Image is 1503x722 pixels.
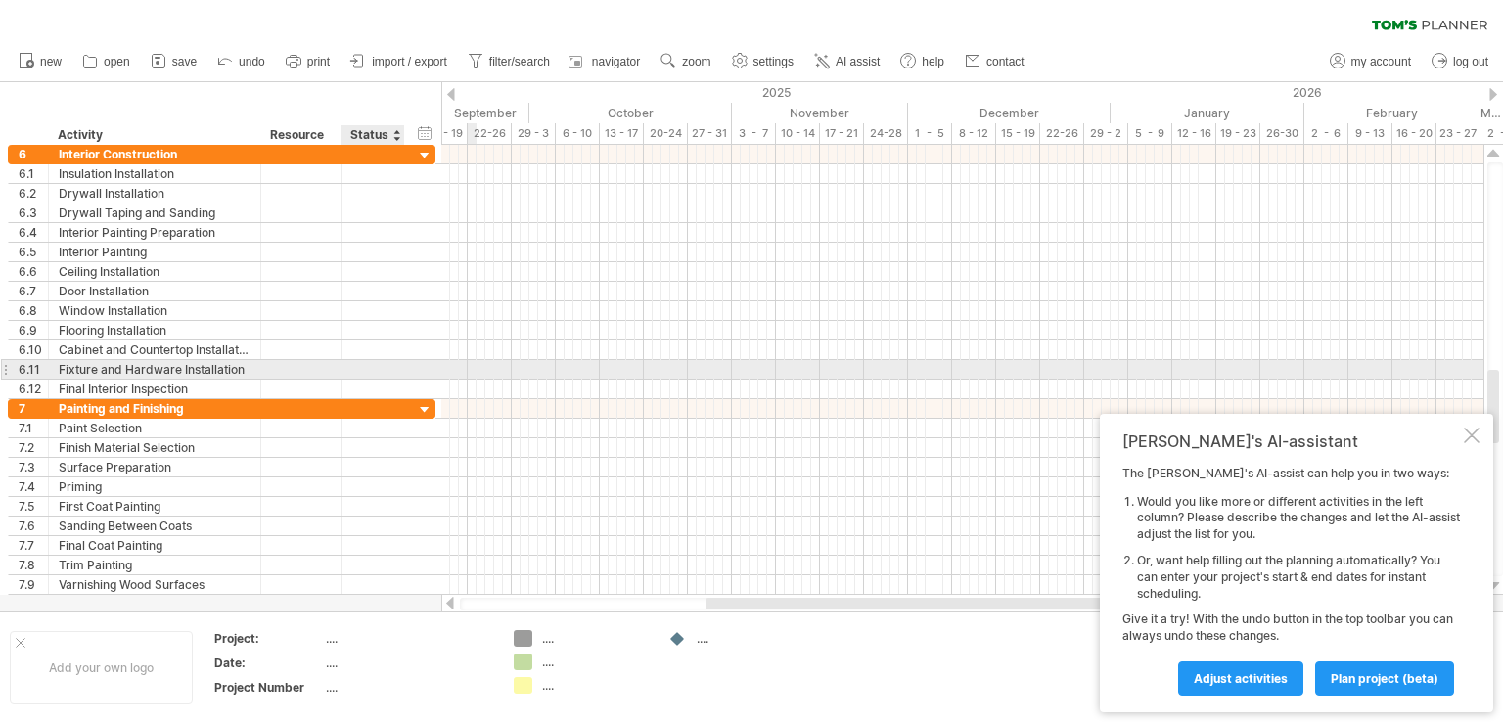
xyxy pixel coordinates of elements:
span: settings [753,55,794,68]
div: Fixture and Hardware Installation [59,360,250,379]
div: 7.4 [19,477,48,496]
a: zoom [656,49,716,74]
div: 3 - 7 [732,123,776,144]
div: 6.5 [19,243,48,261]
div: Activity [58,125,250,145]
div: 6.1 [19,164,48,183]
div: 7.9 [19,575,48,594]
a: undo [212,49,271,74]
div: .... [697,630,803,647]
div: 6.6 [19,262,48,281]
div: 7.6 [19,517,48,535]
div: 5 - 9 [1128,123,1172,144]
a: import / export [345,49,453,74]
div: Door Installation [59,282,250,300]
span: save [172,55,197,68]
div: 10 - 14 [776,123,820,144]
div: .... [326,630,490,647]
a: save [146,49,203,74]
div: 1 - 5 [908,123,952,144]
div: Final Interior Inspection [59,380,250,398]
a: contact [960,49,1030,74]
div: 2 - 6 [1304,123,1348,144]
a: AI assist [809,49,886,74]
div: .... [326,679,490,696]
div: 7 [19,399,48,418]
span: navigator [592,55,640,68]
div: 29 - 2 [1084,123,1128,144]
div: 15 - 19 [996,123,1040,144]
div: Window Installation [59,301,250,320]
div: November 2025 [732,103,908,123]
div: 6.11 [19,360,48,379]
div: .... [542,654,649,670]
div: Add your own logo [10,631,193,704]
a: print [281,49,336,74]
div: Resource [270,125,330,145]
div: 16 - 20 [1392,123,1436,144]
div: 22-26 [468,123,512,144]
a: plan project (beta) [1315,661,1454,696]
div: 6.9 [19,321,48,339]
div: 7.2 [19,438,48,457]
a: new [14,49,68,74]
div: Interior Painting Preparation [59,223,250,242]
div: 22-26 [1040,123,1084,144]
div: 7.5 [19,497,48,516]
div: Date: [214,654,322,671]
div: 27 - 31 [688,123,732,144]
div: October 2025 [529,103,732,123]
div: Project: [214,630,322,647]
div: 7.7 [19,536,48,555]
div: Painting and Finishing [59,399,250,418]
div: 20-24 [644,123,688,144]
div: 6.10 [19,340,48,359]
a: open [77,49,136,74]
span: undo [239,55,265,68]
div: 29 - 3 [512,123,556,144]
div: 26-30 [1260,123,1304,144]
span: plan project (beta) [1331,671,1438,686]
div: 6 - 10 [556,123,600,144]
div: Final Coat Painting [59,536,250,555]
div: 6.2 [19,184,48,203]
a: Adjust activities [1178,661,1303,696]
a: navigator [566,49,646,74]
span: filter/search [489,55,550,68]
a: my account [1325,49,1417,74]
div: 23 - 27 [1436,123,1480,144]
div: 7.8 [19,556,48,574]
div: 7.1 [19,419,48,437]
span: contact [986,55,1025,68]
div: Ceiling Installation [59,262,250,281]
span: my account [1351,55,1411,68]
span: Adjust activities [1194,671,1288,686]
div: February 2026 [1304,103,1480,123]
div: 17 - 21 [820,123,864,144]
div: Flooring Installation [59,321,250,339]
a: filter/search [463,49,556,74]
div: .... [542,630,649,647]
div: [PERSON_NAME]'s AI-assistant [1122,431,1460,451]
div: Sanding Between Coats [59,517,250,535]
div: Drywall Taping and Sanding [59,203,250,222]
div: Project Number [214,679,322,696]
div: Priming [59,477,250,496]
span: open [104,55,130,68]
div: Varnishing Wood Surfaces [59,575,250,594]
span: AI assist [836,55,880,68]
div: .... [542,677,649,694]
div: 12 - 16 [1172,123,1216,144]
div: 6.7 [19,282,48,300]
a: log out [1427,49,1494,74]
div: 7.3 [19,458,48,476]
div: 6.12 [19,380,48,398]
div: 13 - 17 [600,123,644,144]
div: 9 - 13 [1348,123,1392,144]
div: 6.8 [19,301,48,320]
div: December 2025 [908,103,1111,123]
div: Trim Painting [59,556,250,574]
div: 8 - 12 [952,123,996,144]
div: Insulation Installation [59,164,250,183]
div: Cabinet and Countertop Installation [59,340,250,359]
